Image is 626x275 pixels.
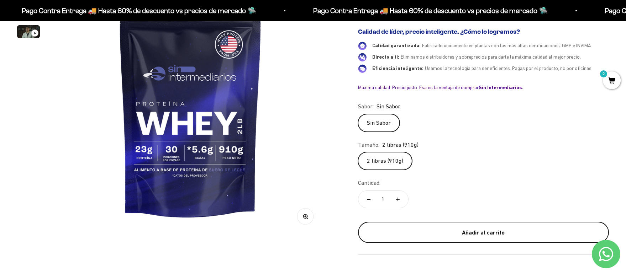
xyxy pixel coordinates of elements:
button: Reducir cantidad [358,191,379,208]
span: Sin Sabor [377,102,400,111]
legend: Tamaño: [358,140,379,150]
label: Cantidad: [358,178,380,188]
span: Calidad garantizada: [372,43,421,48]
b: Sin Intermediarios. [479,85,524,90]
img: Directo a ti [358,53,367,61]
span: 2 libras (910g) [382,140,419,150]
div: Añadir al carrito [372,228,595,237]
a: 0 [603,77,621,85]
img: Calidad garantizada [358,42,367,50]
mark: 0 [599,70,608,78]
legend: Sabor: [358,102,374,111]
span: Directo a ti: [372,54,399,60]
span: Eficiencia inteligente: [372,65,424,71]
span: Fabricado únicamente en plantas con las más altas certificaciones: GMP e INVIMA. [422,43,592,48]
span: Usamos la tecnología para ser eficientes. Pagas por el producto, no por oficinas. [425,65,593,71]
p: Pago Contra Entrega 🚚 Hasta 60% de descuento vs precios de mercado 🛸 [311,5,546,16]
button: Ir al artículo 3 [17,25,40,40]
button: Añadir al carrito [358,222,609,243]
div: Máxima calidad. Precio justo. Esa es la ventaja de comprar [358,84,609,91]
img: Eficiencia inteligente [358,64,367,73]
p: Pago Contra Entrega 🚚 Hasta 60% de descuento vs precios de mercado 🛸 [20,5,254,16]
span: Eliminamos distribuidores y sobreprecios para darte la máxima calidad al mejor precio. [401,54,581,60]
h2: Calidad de líder, precio inteligente. ¿Cómo lo logramos? [358,28,609,36]
button: Aumentar cantidad [388,191,408,208]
